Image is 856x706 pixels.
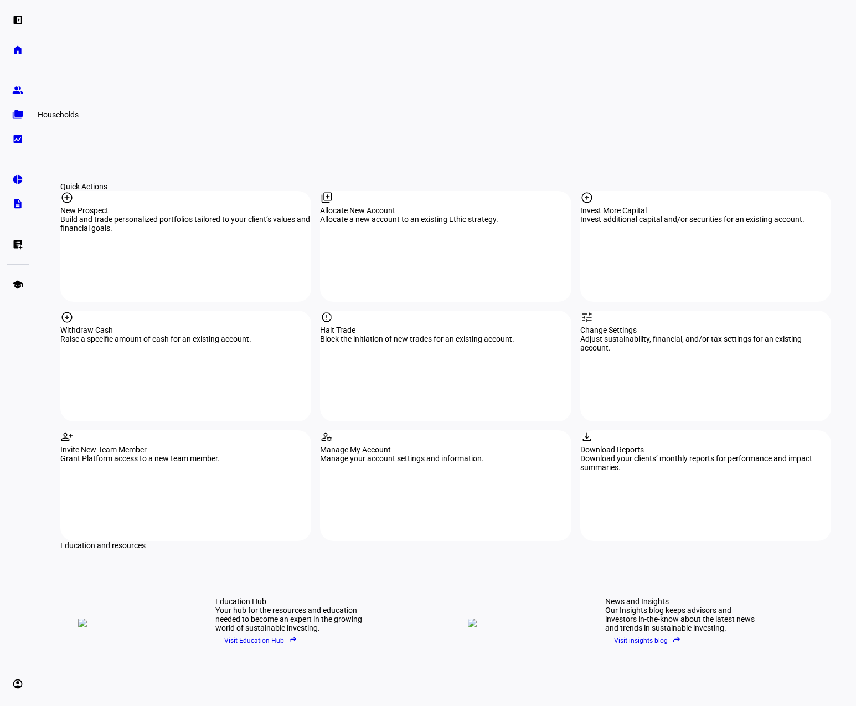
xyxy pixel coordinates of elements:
[320,430,333,444] mat-icon: manage_accounts
[12,14,23,25] eth-mat-symbol: left_panel_open
[580,334,831,352] div: Adjust sustainability, financial, and/or tax settings for an existing account.
[7,39,29,61] a: home
[12,109,23,120] eth-mat-symbol: folder_copy
[580,206,831,215] div: Invest More Capital
[468,619,579,627] img: news.png
[60,191,74,204] mat-icon: add_circle
[580,326,831,334] div: Change Settings
[7,128,29,150] a: bid_landscape
[12,239,23,250] eth-mat-symbol: list_alt_add
[580,445,831,454] div: Download Reports
[580,430,594,444] mat-icon: download
[60,445,311,454] div: Invite New Team Member
[580,311,594,324] mat-icon: tune
[580,454,831,472] div: Download your clients’ monthly reports for performance and impact summaries.
[60,182,831,191] div: Quick Actions
[12,174,23,185] eth-mat-symbol: pie_chart
[320,206,571,215] div: Allocate New Account
[224,632,297,649] span: Visit Education Hub
[60,311,74,324] mat-icon: arrow_circle_down
[320,215,571,224] div: Allocate a new account to an existing Ethic strategy.
[12,279,23,290] eth-mat-symbol: school
[33,108,83,121] div: Households
[320,454,571,463] div: Manage your account settings and information.
[60,454,311,463] div: Grant Platform access to a new team member.
[320,445,571,454] div: Manage My Account
[215,632,370,649] a: Visit Education Hubreply
[7,193,29,215] a: description
[672,635,681,644] eth-mat-symbol: reply
[605,606,760,632] div: Our Insights blog keeps advisors and investors in-the-know about the latest news and trends in su...
[12,678,23,689] eth-mat-symbol: account_circle
[605,632,690,649] button: Visit insights blogreply
[7,168,29,190] a: pie_chart
[605,597,760,606] div: News and Insights
[60,430,74,444] mat-icon: person_add
[60,326,311,334] div: Withdraw Cash
[320,191,333,204] mat-icon: library_add
[60,334,311,343] div: Raise a specific amount of cash for an existing account.
[605,632,760,649] a: Visit insights blogreply
[60,541,831,550] div: Education and resources
[215,606,370,632] div: Your hub for the resources and education needed to become an expert in the growing world of susta...
[580,215,831,224] div: Invest additional capital and/or securities for an existing account.
[78,619,189,627] img: education-hub.png
[320,334,571,343] div: Block the initiation of new trades for an existing account.
[288,635,297,644] eth-mat-symbol: reply
[12,198,23,209] eth-mat-symbol: description
[12,85,23,96] eth-mat-symbol: group
[60,215,311,233] div: Build and trade personalized portfolios tailored to your client’s values and financial goals.
[7,104,29,126] a: folder_copy
[614,632,681,649] span: Visit insights blog
[60,206,311,215] div: New Prospect
[580,191,594,204] mat-icon: arrow_circle_up
[12,133,23,145] eth-mat-symbol: bid_landscape
[215,597,370,606] div: Education Hub
[320,326,571,334] div: Halt Trade
[215,632,306,649] button: Visit Education Hubreply
[12,44,23,55] eth-mat-symbol: home
[7,79,29,101] a: group
[320,311,333,324] mat-icon: report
